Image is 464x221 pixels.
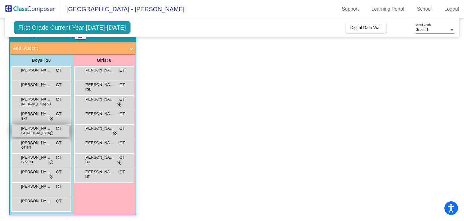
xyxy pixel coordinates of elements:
[49,175,53,180] span: do_not_disturb_alt
[412,4,437,14] a: School
[119,154,125,161] span: CT
[21,154,51,160] span: [PERSON_NAME]
[49,160,53,165] span: do_not_disturb_alt
[56,82,62,88] span: CT
[85,111,115,117] span: [PERSON_NAME]
[21,131,51,135] span: GT [MEDICAL_DATA]
[85,169,115,175] span: [PERSON_NAME]
[21,140,51,146] span: [PERSON_NAME]
[21,145,31,150] span: GT INT
[119,82,125,88] span: CT
[56,198,62,204] span: CT
[56,154,62,161] span: CT
[85,160,91,164] span: EXT
[73,54,136,66] div: Girls: 8
[350,25,382,30] span: Digital Data Wall
[21,96,51,102] span: [PERSON_NAME]
[85,140,115,146] span: [PERSON_NAME]
[56,183,62,190] span: CT
[21,111,51,117] span: [PERSON_NAME]
[56,67,62,74] span: CT
[75,30,86,39] button: Print Students Details
[119,111,125,117] span: CT
[21,125,51,131] span: [PERSON_NAME]
[21,198,51,204] span: [PERSON_NAME]
[13,45,125,52] mat-panel-title: Add Student
[21,82,51,88] span: [PERSON_NAME] [PERSON_NAME]
[85,125,115,131] span: [PERSON_NAME]
[21,102,51,106] span: [MEDICAL_DATA] SO
[85,154,115,160] span: [PERSON_NAME]
[56,111,62,117] span: CT
[56,96,62,103] span: CT
[21,67,51,73] span: [PERSON_NAME]
[337,4,364,14] a: Support
[119,96,125,103] span: CT
[60,4,184,14] span: [GEOGRAPHIC_DATA] - [PERSON_NAME]
[113,131,117,136] span: do_not_disturb_alt
[85,67,115,73] span: [PERSON_NAME]
[85,87,91,92] span: YGL
[85,174,90,179] span: INT
[119,67,125,74] span: CT
[119,125,125,132] span: CT
[56,140,62,146] span: CT
[21,160,34,164] span: GPV INT
[56,169,62,175] span: CT
[10,54,73,66] div: Boys : 10
[21,169,51,175] span: [PERSON_NAME]
[440,4,464,14] a: Logout
[49,117,53,121] span: do_not_disturb_alt
[10,42,136,54] mat-expansion-panel-header: Add Student
[367,4,409,14] a: Learning Portal
[56,125,62,132] span: CT
[119,169,125,175] span: CT
[21,116,27,121] span: EXT
[85,96,115,102] span: [PERSON_NAME]
[14,21,130,34] span: First Grade Current Year [DATE]-[DATE]
[85,82,115,88] span: [PERSON_NAME]
[415,28,428,32] span: Grade 1
[119,140,125,146] span: CT
[346,22,386,33] button: Digital Data Wall
[21,183,51,190] span: [PERSON_NAME]
[49,131,53,136] span: do_not_disturb_alt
